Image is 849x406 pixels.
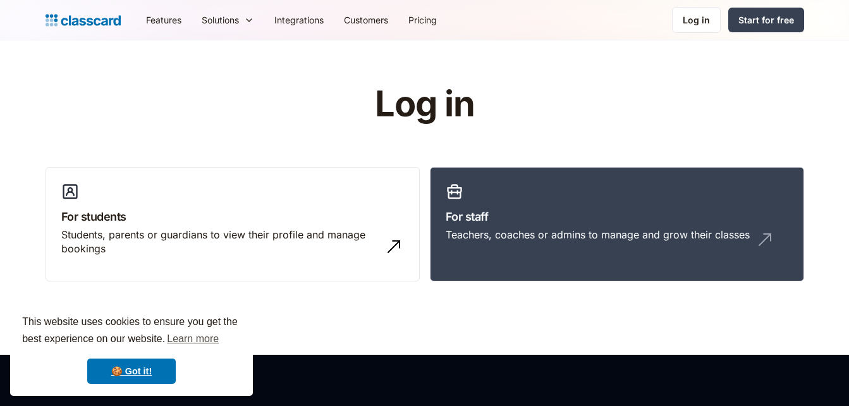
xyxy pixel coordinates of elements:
a: Start for free [728,8,804,32]
div: Log in [683,13,710,27]
div: Start for free [738,13,794,27]
a: learn more about cookies [165,329,221,348]
a: dismiss cookie message [87,359,176,384]
div: Students, parents or guardians to view their profile and manage bookings [61,228,379,256]
a: For studentsStudents, parents or guardians to view their profile and manage bookings [46,167,420,282]
h3: For students [61,208,404,225]
div: Solutions [192,6,264,34]
div: Solutions [202,13,239,27]
a: Pricing [398,6,447,34]
a: For staffTeachers, coaches or admins to manage and grow their classes [430,167,804,282]
h3: For staff [446,208,788,225]
div: Teachers, coaches or admins to manage and grow their classes [446,228,750,242]
h1: Log in [224,85,625,124]
a: Integrations [264,6,334,34]
a: home [46,11,121,29]
div: cookieconsent [10,302,253,396]
a: Customers [334,6,398,34]
a: Log in [672,7,721,33]
span: This website uses cookies to ensure you get the best experience on our website. [22,314,241,348]
a: Features [136,6,192,34]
